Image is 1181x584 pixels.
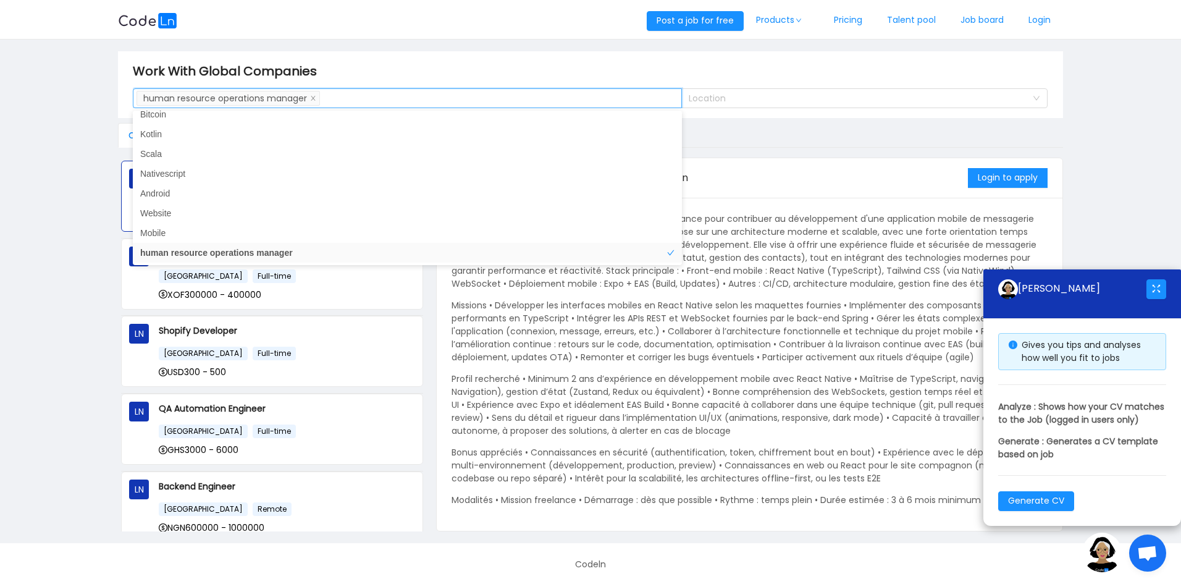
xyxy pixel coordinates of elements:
[998,435,1166,461] p: Generate : Generates a CV template based on job
[689,92,1027,104] div: Location
[667,249,675,256] i: icon: check
[133,203,682,223] li: Website
[159,366,226,378] span: USD300 - 500
[1022,339,1141,364] span: Gives you tips and analyses how well you fit to jobs
[135,402,144,421] span: LN
[1033,95,1040,103] i: icon: down
[667,170,675,177] i: icon: check
[253,502,292,516] span: Remote
[310,95,316,103] i: icon: close
[133,144,682,164] li: Scala
[667,130,675,138] i: icon: check
[133,223,682,243] li: Mobile
[452,299,1047,364] p: Missions • Développer les interfaces mobiles en React Native selon les maquettes fournies • Implé...
[667,209,675,217] i: icon: check
[159,402,415,415] p: QA Automation Engineer
[159,425,248,438] span: [GEOGRAPHIC_DATA]
[253,269,296,283] span: Full-time
[998,491,1074,511] button: Generate CV
[159,480,415,493] p: Backend Engineer
[452,373,1047,438] p: Profil recherché • Minimum 2 ans d’expérience en développement mobile avec React Native • Maîtris...
[159,368,167,376] i: icon: dollar
[1082,533,1122,572] img: ground.ddcf5dcf.png
[1146,279,1166,299] button: icon: fullscreen
[159,502,248,516] span: [GEOGRAPHIC_DATA]
[118,123,192,148] div: Codeln Jobs
[133,104,682,124] li: Bitcoin
[998,279,1018,299] img: ground.ddcf5dcf.png
[159,347,248,360] span: [GEOGRAPHIC_DATA]
[159,269,248,283] span: [GEOGRAPHIC_DATA]
[133,243,682,263] li: human resource operations manager
[159,522,264,534] span: NGN600000 - 1000000
[143,91,307,105] div: human resource operations manager
[118,13,177,28] img: logobg.f302741d.svg
[133,184,682,203] li: Android
[647,11,744,31] button: Post a job for free
[998,279,1146,299] div: [PERSON_NAME]
[253,425,296,438] span: Full-time
[135,480,144,499] span: LN
[667,111,675,118] i: icon: check
[159,324,415,337] p: Shopify Developer
[137,91,320,106] li: human resource operations manager
[159,444,238,456] span: GHS3000 - 6000
[667,150,675,158] i: icon: check
[452,494,1047,507] p: Modalités • Mission freelance • Démarrage : dès que possible • Rythme : temps plein • Durée estim...
[133,124,682,144] li: Kotlin
[795,17,802,23] i: icon: down
[159,523,167,532] i: icon: dollar
[998,400,1166,426] p: Analyze : Shows how your CV matches to the Job (logged in users only)
[133,61,324,81] span: Work With Global Companies
[1129,535,1166,572] a: Open chat
[968,168,1048,188] button: Login to apply
[452,213,1047,290] p: Nous recherchons un développeur React Native freelance pour contribuer au développement d'une app...
[159,289,261,301] span: XOF300000 - 400000
[1009,341,1017,349] i: icon: info-circle
[135,324,144,344] span: LN
[667,190,675,197] i: icon: check
[159,290,167,298] i: icon: dollar
[253,347,296,360] span: Full-time
[647,14,744,27] a: Post a job for free
[133,164,682,184] li: Nativescript
[159,446,167,454] i: icon: dollar
[667,229,675,237] i: icon: check
[452,446,1047,485] p: Bonus appréciés • Connaissances en sécurité (authentification, token, chiffrement bout en bout) •...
